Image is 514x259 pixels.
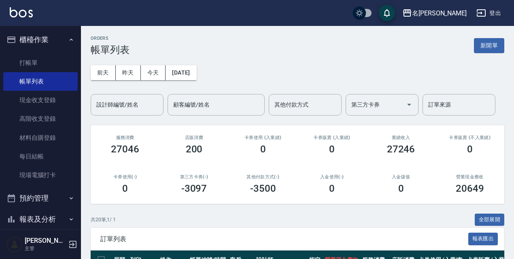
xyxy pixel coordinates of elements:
button: 名[PERSON_NAME] [399,5,470,21]
button: 報表匯出 [468,233,498,245]
h3: 帳單列表 [91,44,130,56]
a: 報表匯出 [468,235,498,242]
h2: 入金儲值 [376,174,425,180]
h3: 27046 [111,143,139,155]
h3: 0 [329,143,335,155]
h2: 第三方卡券(-) [169,174,219,180]
button: 全部展開 [475,214,505,226]
span: 訂單列表 [100,235,468,243]
h3: 0 [260,143,266,155]
a: 帳單列表 [3,72,78,91]
h3: -3500 [250,183,276,194]
a: 高階收支登錄 [3,109,78,128]
button: 新開單 [474,38,504,53]
h3: 20649 [456,183,484,194]
h3: 服務消費 [100,135,150,140]
h2: 卡券販賣 (不入業績) [445,135,495,140]
h3: 0 [122,183,128,194]
button: 今天 [141,65,166,80]
h3: 0 [467,143,473,155]
h2: 營業現金應收 [445,174,495,180]
h5: [PERSON_NAME] [25,237,66,245]
h3: 0 [329,183,335,194]
a: 新開單 [474,41,504,49]
button: save [379,5,395,21]
h2: 業績收入 [376,135,425,140]
h2: 其他付款方式(-) [238,174,288,180]
button: 報表及分析 [3,209,78,230]
a: 現場電腦打卡 [3,166,78,184]
h2: 卡券使用(-) [100,174,150,180]
h3: -3097 [181,183,207,194]
h2: ORDERS [91,36,130,41]
img: Person [6,236,23,253]
div: 名[PERSON_NAME] [412,8,467,18]
button: [DATE] [166,65,196,80]
h2: 卡券使用 (入業績) [238,135,288,140]
h2: 入金使用(-) [307,174,357,180]
a: 材料自購登錄 [3,128,78,147]
button: 昨天 [116,65,141,80]
h3: 27246 [387,143,415,155]
h2: 卡券販賣 (入業績) [307,135,357,140]
a: 每日結帳 [3,147,78,166]
h2: 店販消費 [169,135,219,140]
button: Open [403,98,416,111]
h3: 0 [398,183,404,194]
button: 櫃檯作業 [3,29,78,50]
img: Logo [10,7,33,17]
h3: 200 [186,143,203,155]
p: 共 20 筆, 1 / 1 [91,216,116,223]
a: 現金收支登錄 [3,91,78,109]
button: 預約管理 [3,188,78,209]
button: 登出 [473,6,504,21]
a: 打帳單 [3,54,78,72]
p: 主管 [25,245,66,252]
button: 前天 [91,65,116,80]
